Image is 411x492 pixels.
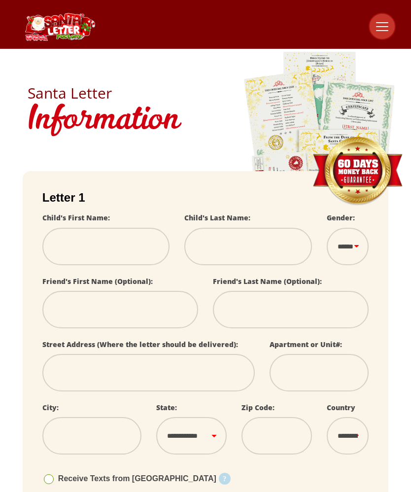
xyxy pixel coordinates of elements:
[28,86,383,101] h2: Santa Letter
[58,474,216,483] span: Receive Texts from [GEOGRAPHIC_DATA]
[23,13,97,41] img: Santa Letter Logo
[241,403,274,412] label: Zip Code:
[156,403,177,412] label: State:
[42,191,369,205] h2: Letter 1
[312,137,403,206] img: Money Back Guarantee
[42,340,238,349] label: Street Address (Where the letter should be delivered):
[270,340,342,349] label: Apartment or Unit#:
[42,277,153,286] label: Friend's First Name (Optional):
[213,277,322,286] label: Friend's Last Name (Optional):
[327,403,355,412] label: Country
[42,213,110,222] label: Child's First Name:
[184,213,250,222] label: Child's Last Name:
[42,403,59,412] label: City:
[28,101,383,141] h1: Information
[327,213,355,222] label: Gender:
